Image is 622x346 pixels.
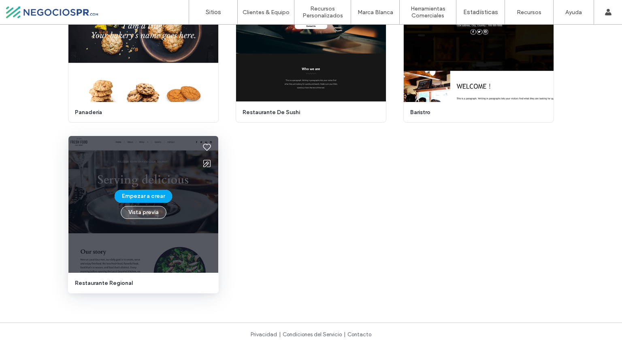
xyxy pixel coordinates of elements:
[18,6,35,13] span: Help
[400,5,456,19] label: Herramientas Comerciales
[243,108,375,117] span: restaurante de sushi
[294,5,351,19] label: Recursos Personalizados
[410,108,542,117] span: baristro
[344,331,345,338] span: |
[121,206,166,219] button: Vista previa
[463,8,498,16] label: Estadísticas
[283,331,342,338] a: Condiciones del Servicio
[517,9,541,16] label: Recursos
[251,331,277,338] a: Privacidad
[75,279,207,287] span: restaurante regional
[243,9,290,16] label: Clientes & Equipo
[75,108,207,117] span: panadería
[206,8,221,16] label: Sitios
[358,9,393,16] label: Marca Blanca
[279,331,281,338] span: |
[565,9,582,16] label: Ayuda
[347,331,371,338] a: Contacto
[115,190,172,203] button: Empezar a crear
